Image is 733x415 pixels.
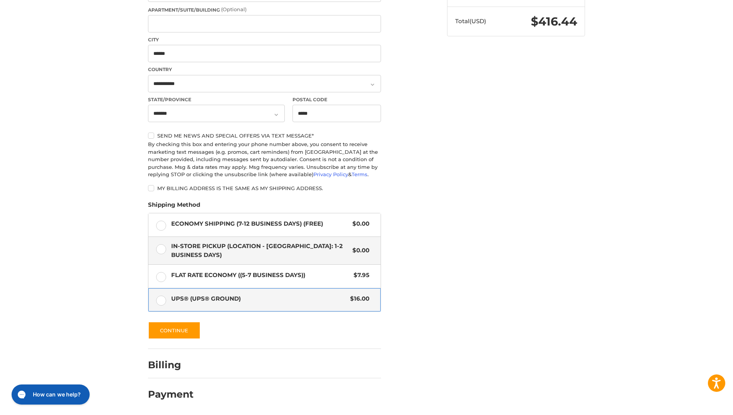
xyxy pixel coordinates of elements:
h2: Payment [148,388,194,400]
a: Privacy Policy [313,171,348,177]
button: Continue [148,321,201,339]
label: Postal Code [293,96,381,103]
iframe: Gorgias live chat messenger [8,382,92,407]
label: My billing address is the same as my shipping address. [148,185,381,191]
a: Terms [352,171,367,177]
div: By checking this box and entering your phone number above, you consent to receive marketing text ... [148,141,381,179]
label: Apartment/Suite/Building [148,6,381,14]
span: UPS® (UPS® Ground) [171,294,347,303]
small: (Optional) [221,6,247,12]
span: $0.00 [349,246,369,255]
span: $16.00 [346,294,369,303]
label: State/Province [148,96,285,103]
h2: Billing [148,359,193,371]
span: In-Store Pickup (Location - [GEOGRAPHIC_DATA]: 1-2 BUSINESS DAYS) [171,242,349,259]
span: Economy Shipping (7-12 Business Days) (Free) [171,219,349,228]
span: $416.44 [531,14,577,29]
label: Send me news and special offers via text message* [148,133,381,139]
span: Flat Rate Economy ((5-7 Business Days)) [171,271,350,280]
span: $7.95 [350,271,369,280]
label: Country [148,66,381,73]
span: Total (USD) [455,17,486,25]
label: City [148,36,381,43]
legend: Shipping Method [148,201,200,213]
span: $0.00 [349,219,369,228]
